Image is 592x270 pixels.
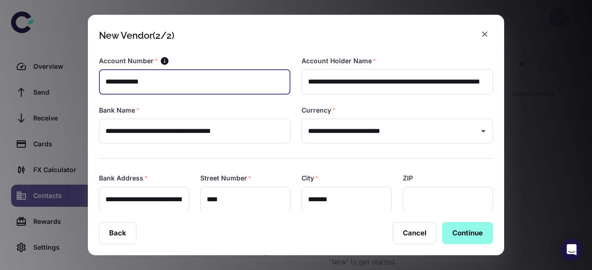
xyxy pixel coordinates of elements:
[99,56,158,66] label: Account Number
[302,56,376,66] label: Account Holder Name
[393,222,437,244] button: Cancel
[200,174,252,183] label: Street Number
[442,222,493,244] button: Continue
[561,239,583,261] div: Open Intercom Messenger
[99,174,148,183] label: Bank Address
[477,125,490,138] button: Open
[403,174,413,183] label: ZIP
[99,106,140,115] label: Bank Name
[99,30,174,41] div: New Vendor (2/2)
[302,174,319,183] label: City
[302,106,336,115] label: Currency
[99,222,136,244] button: Back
